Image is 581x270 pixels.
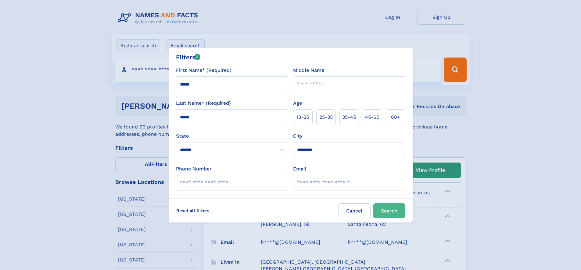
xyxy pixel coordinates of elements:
label: Email [293,165,306,173]
span: 18‑25 [296,114,309,121]
label: Phone Number [176,165,212,173]
label: Cancel [338,203,371,218]
label: First Name* (Required) [176,67,231,74]
label: Reset all filters [172,203,213,218]
span: 25‑35 [319,114,333,121]
span: 35‑45 [342,114,356,121]
label: City [293,132,302,140]
button: Search [373,203,405,218]
label: State [176,132,288,140]
div: Filters [176,53,201,62]
label: Age [293,100,302,107]
label: Middle Name [293,67,324,74]
label: Last Name* (Required) [176,100,231,107]
span: 45‑60 [365,114,379,121]
span: 60+ [391,114,400,121]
